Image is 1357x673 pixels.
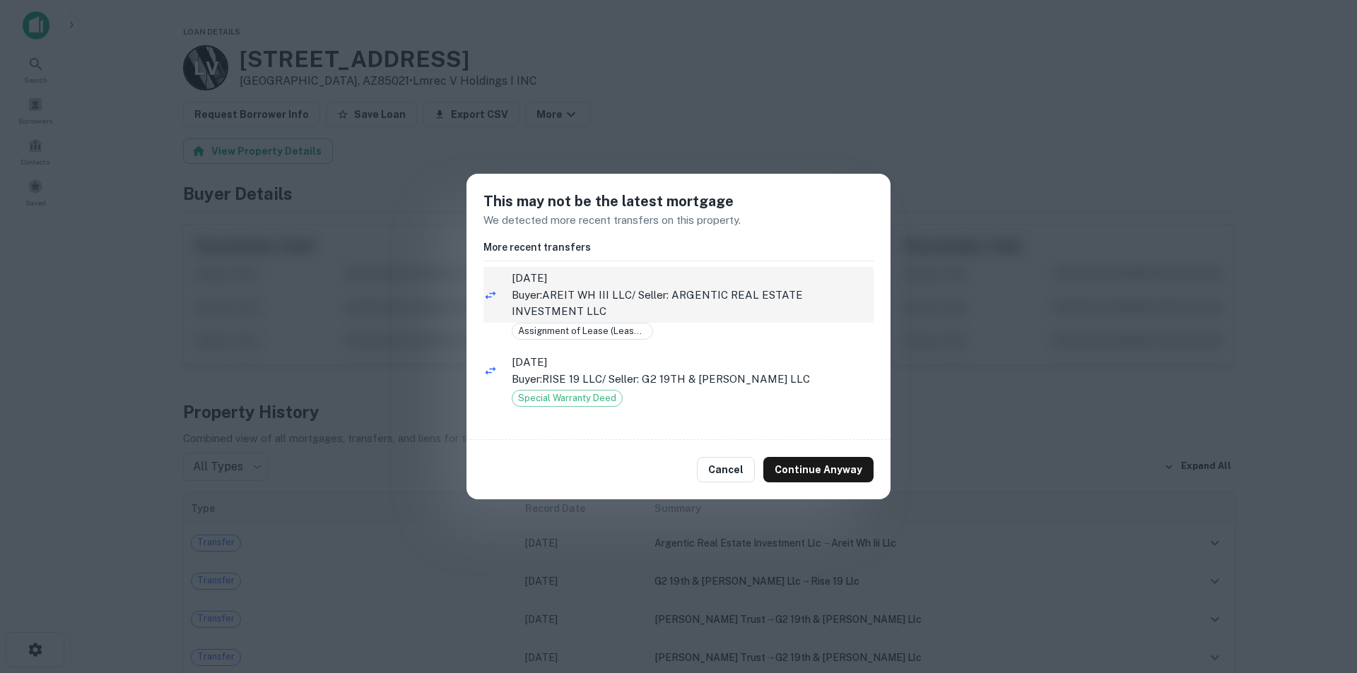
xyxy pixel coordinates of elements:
[512,421,874,438] span: [DATE]
[512,287,874,320] p: Buyer: AREIT WH III LLC / Seller: ARGENTIC REAL ESTATE INVESTMENT LLC
[512,324,652,338] span: Assignment of Lease (Leasehold Sale)
[483,239,874,255] h6: More recent transfers
[697,457,755,482] button: Cancel
[512,323,653,340] div: Assignment of Lease (Leasehold Sale)
[512,391,622,405] span: Special Warranty Deed
[512,354,874,371] span: [DATE]
[763,457,874,482] button: Continue Anyway
[1286,560,1357,628] iframe: Chat Widget
[483,212,874,229] p: We detected more recent transfers on this property.
[512,371,874,388] p: Buyer: RISE 19 LLC / Seller: G2 19TH & [PERSON_NAME] LLC
[512,270,874,287] span: [DATE]
[483,191,874,212] h5: This may not be the latest mortgage
[512,390,623,407] div: Special Warranty Deed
